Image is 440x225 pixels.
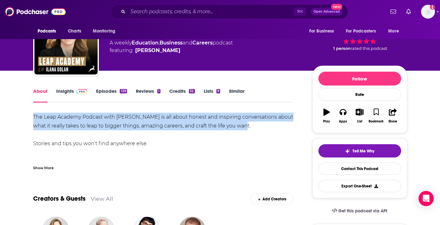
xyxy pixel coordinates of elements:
a: Episodes129 [96,88,127,103]
img: Podchaser Pro [76,89,87,94]
span: Get this podcast via API [338,208,387,214]
div: Bookmark [369,120,383,123]
a: Creators & Guests [33,195,86,203]
span: Charts [68,27,81,36]
a: Get this podcast via API [327,203,393,219]
div: A weekly podcast [110,39,233,54]
img: Leap Academy with Ilana Golan [34,11,98,74]
div: Open Intercom Messenger [419,191,434,206]
a: Education [132,40,159,46]
a: Reviews1 [136,88,160,103]
span: Logged in as megcassidy [421,5,435,19]
button: open menu [384,25,407,37]
button: Open AdvancedNew [311,8,343,15]
button: Show profile menu [421,5,435,19]
a: About [33,88,47,103]
a: Charts [64,25,85,37]
a: Lists9 [204,88,220,103]
input: Search podcasts, credits, & more... [128,7,294,17]
button: Export One-Sheet [318,180,401,192]
span: featuring [110,47,233,54]
a: Business [160,40,183,46]
div: Search podcasts, credits, & more... [111,4,348,19]
div: Rate [318,88,401,101]
div: List [357,120,362,123]
span: Open Advanced [314,10,340,13]
span: Monitoring [93,27,115,36]
a: InsightsPodchaser Pro [56,88,87,103]
div: 52 [189,89,195,93]
button: List [351,104,368,127]
div: Share [389,120,397,123]
button: Bookmark [368,104,384,127]
a: Credits52 [169,88,195,103]
div: Apps [339,120,347,123]
img: User Profile [421,5,435,19]
button: Play [318,104,335,127]
img: Podchaser - Follow, Share and Rate Podcasts [5,6,66,18]
span: For Podcasters [346,27,376,36]
div: Play [323,120,330,123]
button: open menu [342,25,385,37]
div: Add Creators [250,193,293,204]
div: 9 [216,89,220,93]
svg: Add a profile image [430,5,435,10]
div: 129 [120,89,127,93]
a: Contact This Podcast [318,163,401,175]
a: Similar [229,88,244,103]
span: For Business [309,27,334,36]
button: tell me why sparkleTell Me Why [318,144,401,157]
button: open menu [305,25,342,37]
button: Share [384,104,401,127]
span: ⌘ K [294,8,306,16]
div: 1 [157,89,160,93]
img: tell me why sparkle [345,149,350,154]
a: View All [91,195,113,202]
button: open menu [88,25,124,37]
span: Tell Me Why [353,149,374,154]
button: Apps [335,104,351,127]
a: Careers [192,40,213,46]
span: 1 person [333,46,351,51]
span: More [388,27,399,36]
button: open menu [33,25,64,37]
span: Podcasts [38,27,56,36]
span: New [331,4,342,10]
a: Show notifications dropdown [404,6,413,17]
button: Follow [318,72,401,86]
span: and [183,40,192,46]
a: Ilana Golan [135,47,180,54]
a: Show notifications dropdown [388,6,399,17]
span: rated this podcast [351,46,387,51]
